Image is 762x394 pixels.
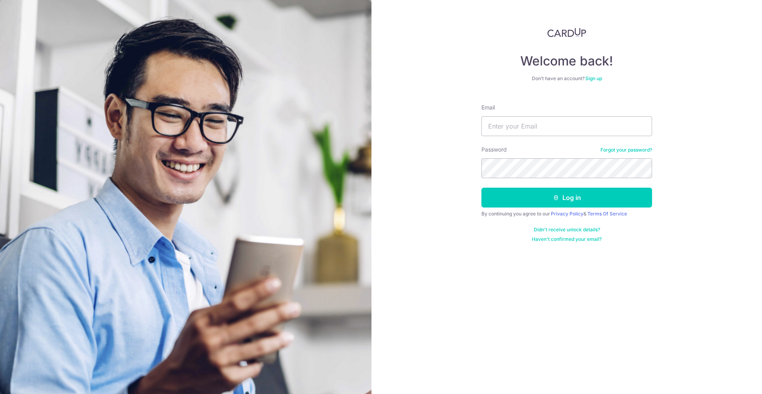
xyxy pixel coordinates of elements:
a: Didn't receive unlock details? [534,227,600,233]
h4: Welcome back! [481,53,652,69]
div: By continuing you agree to our & [481,211,652,217]
label: Email [481,104,495,111]
a: Privacy Policy [551,211,583,217]
button: Log in [481,188,652,208]
input: Enter your Email [481,116,652,136]
a: Forgot your password? [600,147,652,153]
a: Haven't confirmed your email? [532,236,602,242]
a: Terms Of Service [587,211,627,217]
div: Don’t have an account? [481,75,652,82]
img: CardUp Logo [547,28,586,37]
label: Password [481,146,507,154]
a: Sign up [585,75,602,81]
